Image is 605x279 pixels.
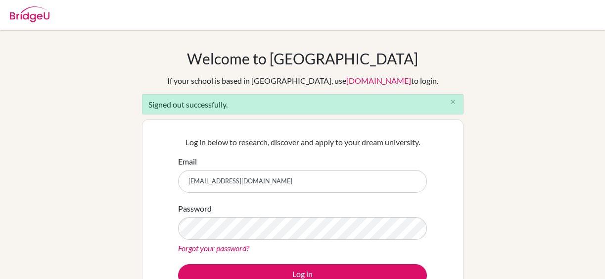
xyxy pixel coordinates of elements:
[178,243,249,253] a: Forgot your password?
[10,6,49,22] img: Bridge-U
[178,136,427,148] p: Log in below to research, discover and apply to your dream university.
[178,203,212,215] label: Password
[178,156,197,167] label: Email
[346,76,411,85] a: [DOMAIN_NAME]
[142,94,464,114] div: Signed out successfully.
[443,95,463,110] button: Close
[449,98,457,106] i: close
[187,50,418,67] h1: Welcome to [GEOGRAPHIC_DATA]
[167,75,438,87] div: If your school is based in [GEOGRAPHIC_DATA], use to login.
